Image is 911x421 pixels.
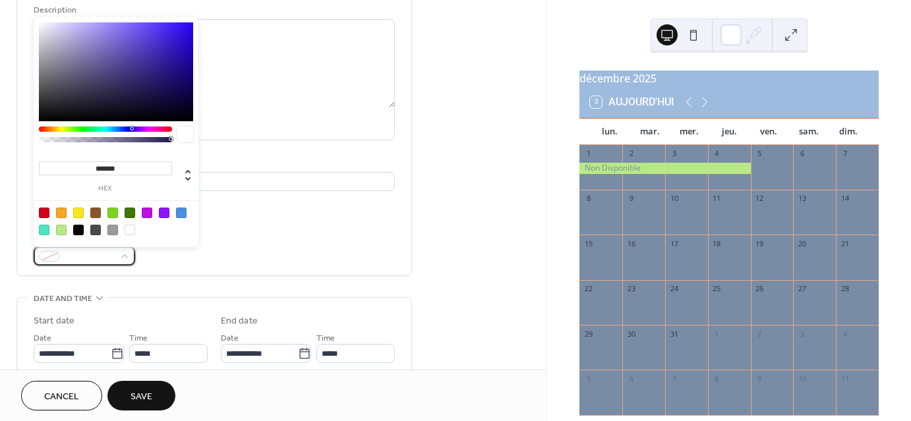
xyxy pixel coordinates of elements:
div: 1 [712,329,722,339]
div: 6 [797,149,807,159]
div: 10 [669,194,679,204]
div: Location [34,156,392,170]
div: #9013FE [159,208,169,218]
div: #417505 [125,208,135,218]
div: #000000 [73,225,84,235]
div: 27 [797,284,807,294]
div: 11 [840,374,850,383]
div: #7ED321 [107,208,118,218]
div: #4A4A4A [90,225,101,235]
div: 7 [669,374,679,383]
div: mar. [630,119,669,145]
div: 30 [626,329,636,339]
div: 21 [840,239,850,248]
div: Non Disponible [579,163,750,174]
div: #8B572A [90,208,101,218]
div: 3 [797,329,807,339]
div: #FFFFFF [125,225,135,235]
div: 17 [669,239,679,248]
div: #D0021B [39,208,49,218]
div: #B8E986 [56,225,67,235]
span: Cancel [44,390,79,404]
div: 24 [669,284,679,294]
button: Save [107,381,175,410]
div: 25 [712,284,722,294]
div: ven. [749,119,788,145]
div: 2 [755,329,765,339]
div: 8 [712,374,722,383]
span: Time [129,331,148,345]
div: #BD10E0 [142,208,152,218]
div: #9B9B9B [107,225,118,235]
div: 3 [669,149,679,159]
div: sam. [788,119,828,145]
div: #F5A623 [56,208,67,218]
div: 18 [712,239,722,248]
div: 8 [583,194,593,204]
div: 14 [840,194,850,204]
label: hex [39,185,172,192]
div: lun. [590,119,630,145]
div: 7 [840,149,850,159]
div: dim. [829,119,868,145]
span: Date [34,331,51,345]
div: 11 [712,194,722,204]
div: 2 [626,149,636,159]
div: 13 [797,194,807,204]
div: 1 [583,149,593,159]
div: 19 [755,239,765,248]
div: 4 [840,329,850,339]
div: 28 [840,284,850,294]
div: 22 [583,284,593,294]
button: Cancel [21,381,102,410]
div: 9 [626,194,636,204]
div: 16 [626,239,636,248]
div: #F8E71C [73,208,84,218]
span: Date and time [34,292,92,306]
div: 4 [712,149,722,159]
div: mer. [670,119,709,145]
button: 3Aujourd'hui [585,93,679,111]
div: décembre 2025 [579,70,879,86]
div: jeu. [709,119,749,145]
span: Time [316,331,335,345]
div: #4A90E2 [176,208,187,218]
div: 26 [755,284,765,294]
div: 20 [797,239,807,248]
span: Save [131,390,152,404]
span: Date [221,331,239,345]
div: 12 [755,194,765,204]
div: 9 [755,374,765,383]
div: Start date [34,314,74,328]
div: Description [34,3,392,17]
div: 29 [583,329,593,339]
div: 31 [669,329,679,339]
div: 5 [755,149,765,159]
div: 15 [583,239,593,248]
div: 10 [797,374,807,383]
div: 5 [583,374,593,383]
div: End date [221,314,258,328]
div: 6 [626,374,636,383]
div: #50E3C2 [39,225,49,235]
div: 23 [626,284,636,294]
